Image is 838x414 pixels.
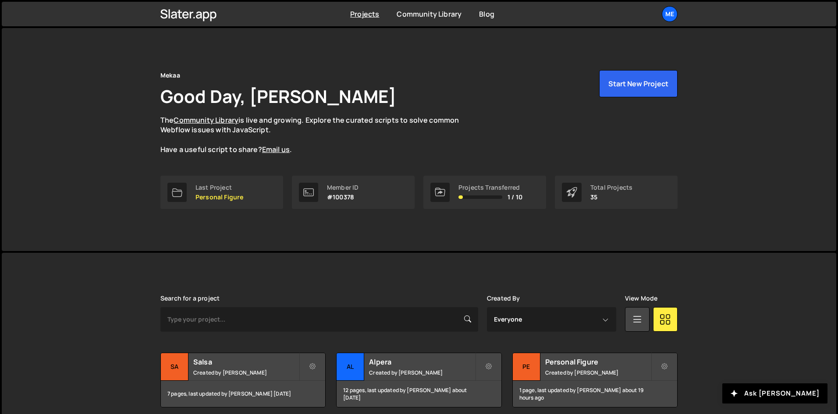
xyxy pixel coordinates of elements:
[350,9,379,19] a: Projects
[160,84,396,108] h1: Good Day, [PERSON_NAME]
[599,70,678,97] button: Start New Project
[625,295,657,302] label: View Mode
[512,353,678,407] a: Pe Personal Figure Created by [PERSON_NAME] 1 page, last updated by [PERSON_NAME] about 19 hours ago
[160,115,476,155] p: The is live and growing. Explore the curated scripts to solve common Webflow issues with JavaScri...
[262,145,290,154] a: Email us
[513,381,677,407] div: 1 page, last updated by [PERSON_NAME] about 19 hours ago
[160,176,283,209] a: Last Project Personal Figure
[195,184,243,191] div: Last Project
[369,357,475,367] h2: Alpera
[160,353,326,407] a: Sa Salsa Created by [PERSON_NAME] 7 pages, last updated by [PERSON_NAME] [DATE]
[337,381,501,407] div: 12 pages, last updated by [PERSON_NAME] about [DATE]
[195,194,243,201] p: Personal Figure
[479,9,494,19] a: Blog
[590,184,632,191] div: Total Projects
[545,369,651,376] small: Created by [PERSON_NAME]
[458,184,522,191] div: Projects Transferred
[722,383,827,403] button: Ask [PERSON_NAME]
[545,357,651,367] h2: Personal Figure
[160,70,180,81] div: Mekaa
[327,184,359,191] div: Member ID
[487,295,520,302] label: Created By
[662,6,678,22] a: Me
[161,353,188,381] div: Sa
[513,353,540,381] div: Pe
[161,381,325,407] div: 7 pages, last updated by [PERSON_NAME] [DATE]
[160,307,478,332] input: Type your project...
[327,194,359,201] p: #100378
[160,295,220,302] label: Search for a project
[508,194,522,201] span: 1 / 10
[193,357,299,367] h2: Salsa
[174,115,238,125] a: Community Library
[193,369,299,376] small: Created by [PERSON_NAME]
[369,369,475,376] small: Created by [PERSON_NAME]
[336,353,501,407] a: Al Alpera Created by [PERSON_NAME] 12 pages, last updated by [PERSON_NAME] about [DATE]
[337,353,364,381] div: Al
[590,194,632,201] p: 35
[397,9,462,19] a: Community Library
